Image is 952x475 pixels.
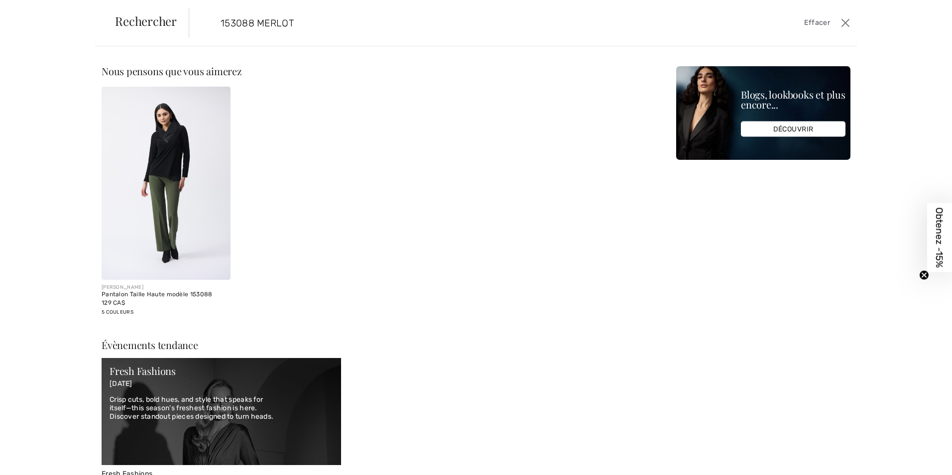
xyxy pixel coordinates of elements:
[102,291,231,298] div: Pantalon Taille Haute modèle 153088
[919,270,929,280] button: Close teaser
[102,64,242,78] span: Nous pensons que vous aimerez
[934,208,946,268] span: Obtenez -15%
[102,340,341,350] div: Évènements tendance
[110,380,333,388] p: [DATE]
[102,309,133,315] span: 5 Couleurs
[741,90,845,110] div: Blogs, lookbooks et plus encore...
[102,299,125,306] span: 129 CA$
[110,396,333,421] p: Crisp cuts, bold hues, and style that speaks for itself—this season’s freshest fashion is here. D...
[22,7,42,16] span: Chat
[838,15,853,31] button: Ferme
[102,87,231,280] img: Pantalon Taille Haute modèle 153088. Black
[804,17,830,28] span: Effacer
[110,366,333,376] div: Fresh Fashions
[115,15,177,27] span: Rechercher
[213,8,682,38] input: TAPER POUR RECHERCHER
[927,203,952,272] div: Obtenez -15%Close teaser
[741,121,845,137] div: DÉCOUVRIR
[102,284,231,291] div: [PERSON_NAME]
[676,66,850,160] img: Blogs, lookbooks et plus encore...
